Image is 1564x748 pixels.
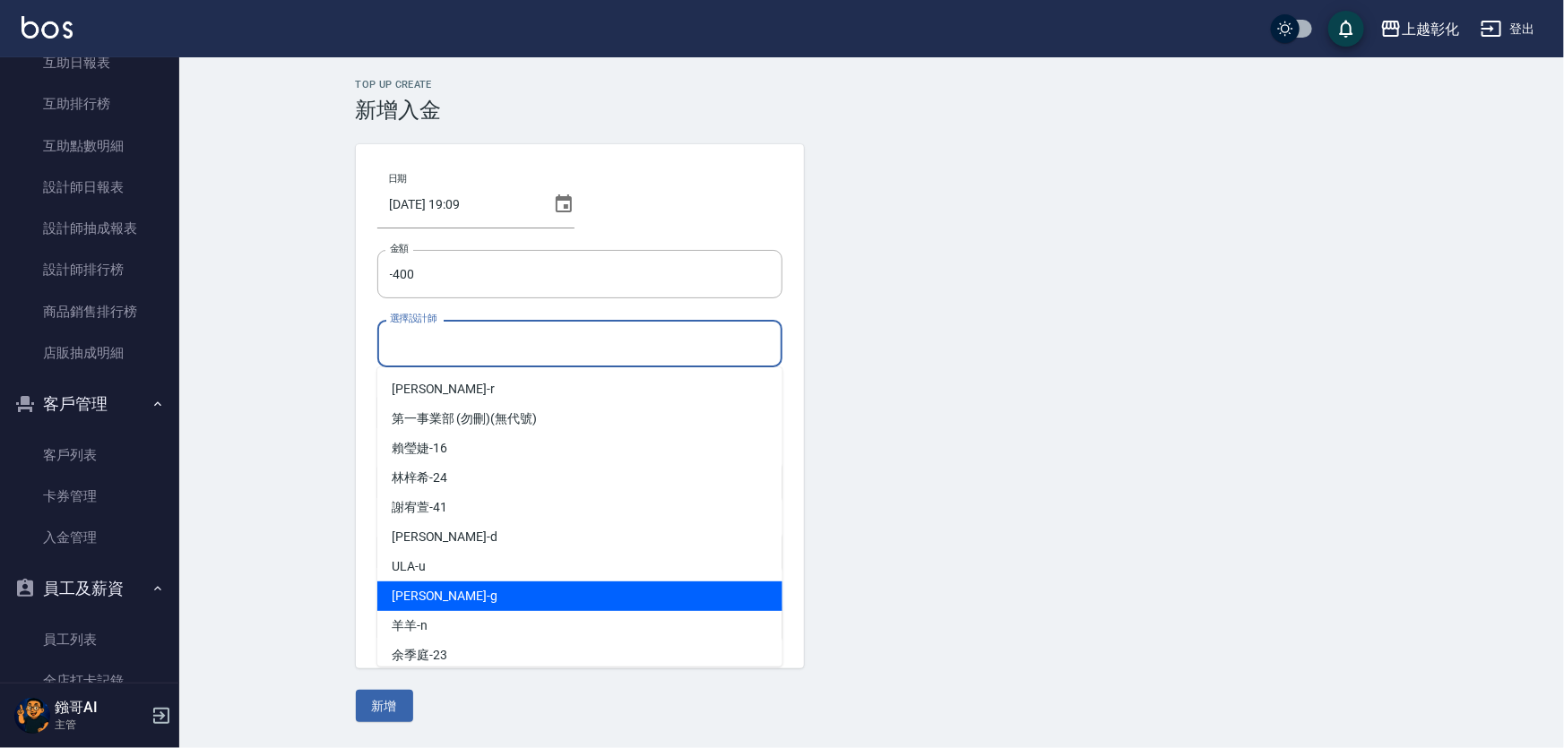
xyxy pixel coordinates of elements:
a: 設計師排行榜 [7,249,172,290]
a: 卡券管理 [7,476,172,517]
button: 客戶管理 [7,381,172,427]
span: 林梓希 -24 [392,469,447,487]
span: [PERSON_NAME] -d [392,528,497,546]
img: Person [14,698,50,734]
label: 金額 [390,242,409,255]
a: 客戶列表 [7,434,172,476]
img: Logo [22,16,73,39]
span: 羊羊 -n [392,616,428,635]
a: 商品銷售排行榜 [7,291,172,332]
p: 主管 [55,717,146,733]
button: 登出 [1473,13,1542,46]
label: 日期 [388,172,407,185]
span: 余季庭 -23 [392,646,447,665]
a: 全店打卡記錄 [7,660,172,701]
span: 第一事業部 (勿刪) (無代號) [392,409,537,428]
button: 員工及薪資 [7,565,172,612]
button: 新增 [356,690,413,723]
span: [PERSON_NAME] -g [392,587,497,606]
span: ULA -u [392,557,426,576]
h5: 鏹哥AI [55,699,146,717]
a: 設計師日報表 [7,167,172,208]
button: save [1328,11,1364,47]
a: 店販抽成明細 [7,332,172,374]
span: 賴瑩婕 -16 [392,439,447,458]
h3: 新增入金 [356,98,1388,123]
div: 上越彰化 [1402,18,1459,40]
a: 設計師抽成報表 [7,208,172,249]
a: 互助日報表 [7,42,172,83]
label: 選擇設計師 [390,312,436,325]
a: 入金管理 [7,517,172,558]
a: 互助排行榜 [7,83,172,125]
button: 上越彰化 [1373,11,1466,47]
span: 謝宥萱 -41 [392,498,447,517]
span: [PERSON_NAME] -r [392,380,495,399]
a: 互助點數明細 [7,125,172,167]
h2: Top Up Create [356,79,1388,90]
a: 員工列表 [7,619,172,660]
